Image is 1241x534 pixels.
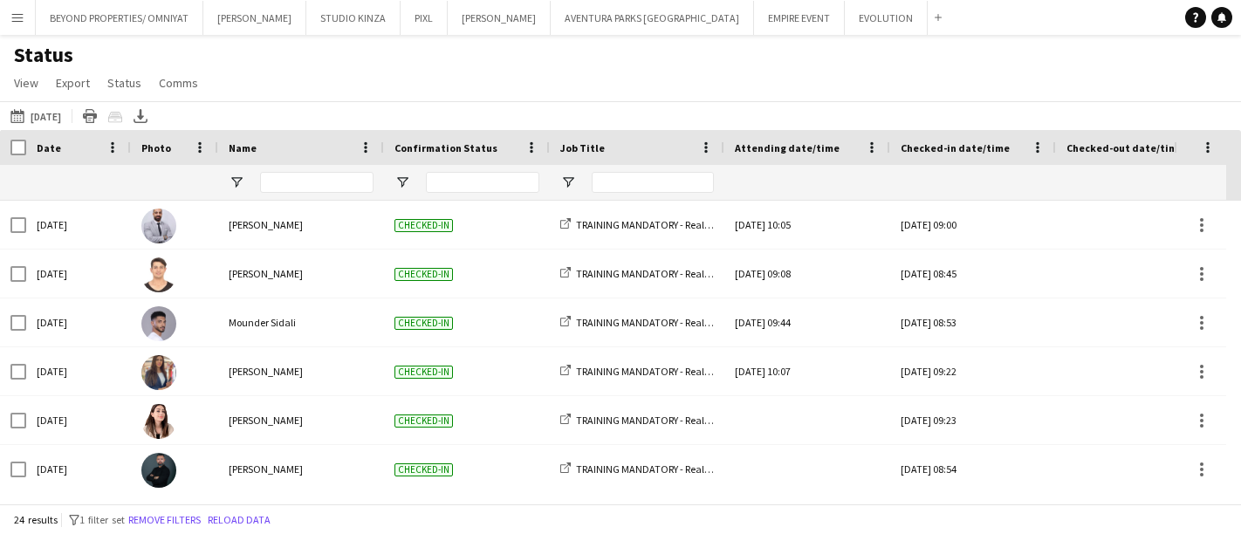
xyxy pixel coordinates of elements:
[394,219,453,232] span: Checked-in
[14,75,38,91] span: View
[560,462,803,476] a: TRAINING MANDATORY - Real Estate Mall Activation
[7,106,65,127] button: [DATE]
[141,141,171,154] span: Photo
[159,75,198,91] span: Comms
[901,396,1046,444] div: [DATE] 09:23
[26,298,131,346] div: [DATE]
[901,445,1046,493] div: [DATE] 08:54
[901,141,1010,154] span: Checked-in date/time
[141,209,176,243] img: Laith Abumusa
[448,1,551,35] button: [PERSON_NAME]
[26,347,131,395] div: [DATE]
[203,1,306,35] button: [PERSON_NAME]
[229,218,303,231] span: [PERSON_NAME]
[394,463,453,476] span: Checked-in
[560,218,803,231] a: TRAINING MANDATORY - Real Estate Mall Activation
[754,1,845,35] button: EMPIRE EVENT
[141,257,176,292] img: Ali Tariq
[141,453,176,488] img: Assaad Nassar
[576,365,803,378] span: TRAINING MANDATORY - Real Estate Mall Activation
[560,365,803,378] a: TRAINING MANDATORY - Real Estate Mall Activation
[576,316,803,329] span: TRAINING MANDATORY - Real Estate Mall Activation
[576,218,803,231] span: TRAINING MANDATORY - Real Estate Mall Activation
[901,298,1046,346] div: [DATE] 08:53
[394,175,410,190] button: Open Filter Menu
[394,414,453,428] span: Checked-in
[735,298,880,346] div: [DATE] 09:44
[141,404,176,439] img: Amal Alnajjad
[107,75,141,91] span: Status
[551,1,754,35] button: AVENTURA PARKS [GEOGRAPHIC_DATA]
[901,347,1046,395] div: [DATE] 09:22
[229,267,303,280] span: [PERSON_NAME]
[560,141,605,154] span: Job Title
[560,267,803,280] a: TRAINING MANDATORY - Real Estate Mall Activation
[26,201,131,249] div: [DATE]
[735,141,840,154] span: Attending date/time
[845,1,928,35] button: EVOLUTION
[735,347,880,395] div: [DATE] 10:07
[260,172,374,193] input: Name Filter Input
[394,268,453,281] span: Checked-in
[49,72,97,94] a: Export
[576,462,803,476] span: TRAINING MANDATORY - Real Estate Mall Activation
[901,201,1046,249] div: [DATE] 09:00
[576,414,803,427] span: TRAINING MANDATORY - Real Estate Mall Activation
[560,175,576,190] button: Open Filter Menu
[560,414,803,427] a: TRAINING MANDATORY - Real Estate Mall Activation
[37,141,61,154] span: Date
[79,106,100,127] app-action-btn: Print
[229,365,303,378] span: [PERSON_NAME]
[141,306,176,341] img: Mounder Sidali
[1066,141,1183,154] span: Checked-out date/time
[426,172,539,193] input: Confirmation Status Filter Input
[141,355,176,390] img: Rajaa Fannan
[26,250,131,298] div: [DATE]
[56,75,90,91] span: Export
[229,316,296,329] span: Mounder Sidali
[229,175,244,190] button: Open Filter Menu
[394,317,453,330] span: Checked-in
[26,445,131,493] div: [DATE]
[100,72,148,94] a: Status
[735,201,880,249] div: [DATE] 10:05
[901,250,1046,298] div: [DATE] 08:45
[401,1,448,35] button: PIXL
[229,462,303,476] span: [PERSON_NAME]
[7,72,45,94] a: View
[204,510,274,530] button: Reload data
[735,250,880,298] div: [DATE] 09:08
[229,141,257,154] span: Name
[394,141,497,154] span: Confirmation Status
[26,396,131,444] div: [DATE]
[560,316,803,329] a: TRAINING MANDATORY - Real Estate Mall Activation
[394,366,453,379] span: Checked-in
[125,510,204,530] button: Remove filters
[130,106,151,127] app-action-btn: Export XLSX
[576,267,803,280] span: TRAINING MANDATORY - Real Estate Mall Activation
[36,1,203,35] button: BEYOND PROPERTIES/ OMNIYAT
[306,1,401,35] button: STUDIO KINZA
[79,513,125,526] span: 1 filter set
[152,72,205,94] a: Comms
[229,414,303,427] span: [PERSON_NAME]
[592,172,714,193] input: Job Title Filter Input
